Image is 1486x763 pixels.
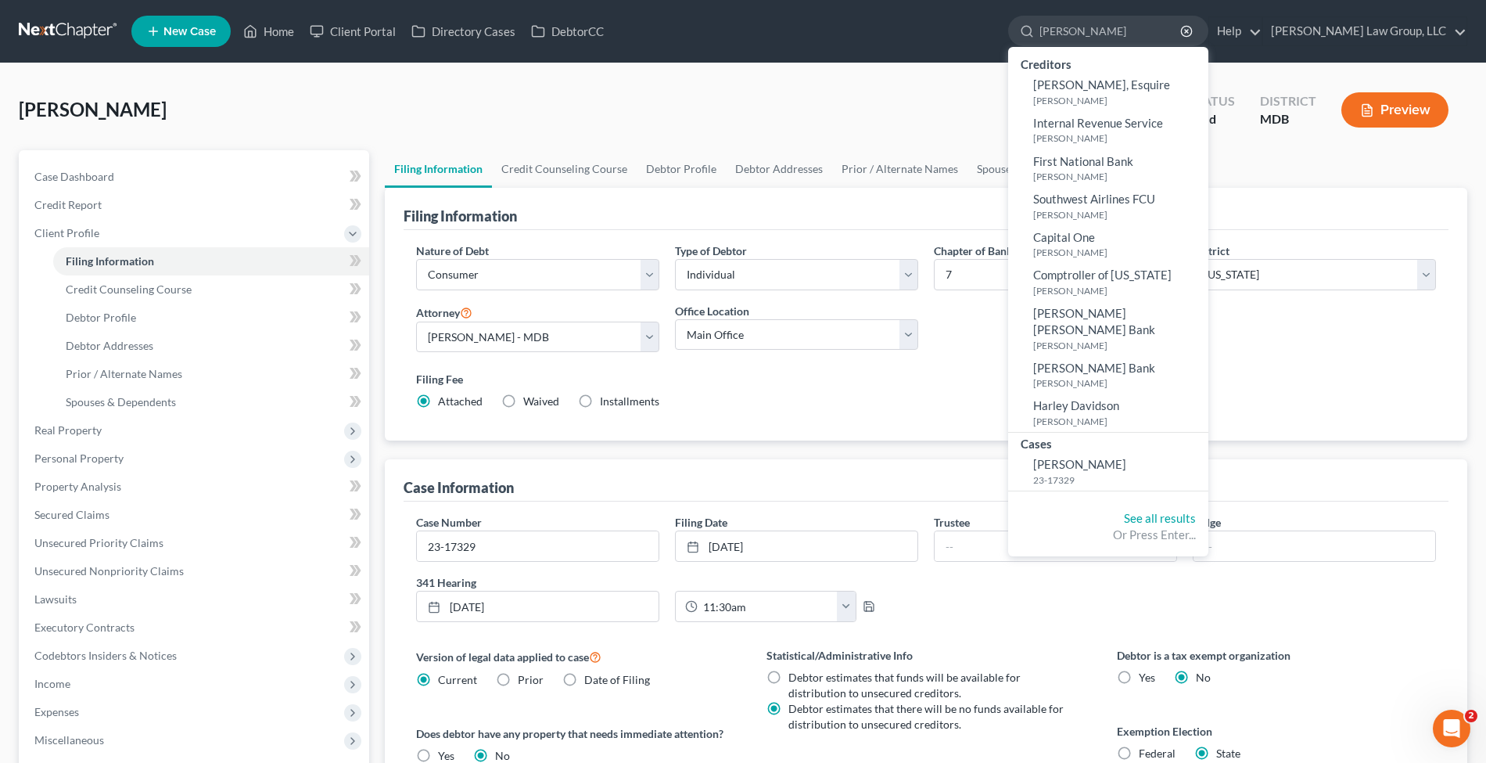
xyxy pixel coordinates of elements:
span: Federal [1139,747,1176,760]
span: State [1216,747,1240,760]
small: [PERSON_NAME] [1033,131,1204,145]
small: [PERSON_NAME] [1033,376,1204,390]
a: Help [1209,17,1262,45]
a: Lawsuits [22,585,369,614]
label: Type of Debtor [675,243,747,259]
a: Case Dashboard [22,163,369,191]
button: Preview [1341,92,1448,128]
a: Secured Claims [22,501,369,529]
span: Prior [518,673,544,686]
a: [PERSON_NAME]23-17329 [1008,452,1208,491]
a: Client Portal [302,17,404,45]
label: Office Location [675,303,749,319]
span: No [495,749,510,762]
a: Debtor Profile [53,304,369,332]
label: Filing Date [675,514,727,531]
a: Debtor Addresses [53,332,369,360]
label: Exemption Election [1117,723,1436,740]
span: Income [34,677,70,690]
span: Yes [438,749,454,762]
a: Harley Davidson[PERSON_NAME] [1008,394,1208,432]
span: Unsecured Nonpriority Claims [34,564,184,578]
span: 2 [1465,710,1477,722]
span: Codebtors Insiders & Notices [34,649,177,662]
a: [DATE] [676,531,917,561]
span: Secured Claims [34,508,109,521]
span: Credit Report [34,198,102,211]
span: Miscellaneous [34,733,104,747]
small: [PERSON_NAME] [1033,339,1204,352]
a: Executory Contracts [22,614,369,642]
span: [PERSON_NAME], Esquire [1033,77,1170,92]
div: Filing Information [404,207,517,225]
span: First National Bank [1033,154,1133,168]
span: Debtor Addresses [66,339,153,352]
label: Chapter of Bankruptcy [934,243,1045,259]
input: -- : -- [698,592,838,621]
span: Internal Revenue Service [1033,116,1163,130]
div: Filed [1189,110,1235,128]
span: Real Property [34,423,102,437]
input: -- [935,531,1176,561]
span: [PERSON_NAME] [1033,457,1126,471]
label: 341 Hearing [408,574,926,591]
span: Property Analysis [34,480,121,493]
label: Does debtor have any property that needs immediate attention? [416,725,735,742]
div: Creditors [1008,53,1208,73]
span: Date of Filing [584,673,650,686]
label: District [1193,243,1229,259]
label: Debtor is a tax exempt organization [1117,647,1436,664]
span: Unsecured Priority Claims [34,536,163,549]
label: Trustee [934,514,970,531]
span: Debtor estimates that there will be no funds available for distribution to unsecured creditors. [788,702,1064,731]
a: Spouses & Dependents [967,150,1097,188]
span: [PERSON_NAME] Bank [1033,361,1155,375]
a: Unsecured Priority Claims [22,529,369,557]
a: Home [235,17,302,45]
span: Lawsuits [34,592,77,606]
span: Prior / Alternate Names [66,367,182,380]
span: Waived [523,394,559,408]
span: Case Dashboard [34,170,114,183]
a: See all results [1124,511,1196,525]
span: Expenses [34,705,79,718]
span: Spouses & Dependents [66,395,176,408]
span: Installments [600,394,659,408]
span: Capital One [1033,230,1095,244]
div: Case Information [404,478,514,497]
label: Case Number [416,514,482,531]
small: [PERSON_NAME] [1033,415,1204,428]
span: New Case [163,26,216,38]
span: Current [438,673,477,686]
a: DebtorCC [523,17,612,45]
a: Spouses & Dependents [53,388,369,416]
a: [PERSON_NAME] [PERSON_NAME] Bank[PERSON_NAME] [1008,301,1208,356]
label: Version of legal data applied to case [416,647,735,666]
a: Debtor Profile [637,150,726,188]
a: [DATE] [417,592,659,621]
div: Or Press Enter... [1021,527,1196,543]
a: Debtor Addresses [726,150,832,188]
small: [PERSON_NAME] [1033,170,1204,183]
span: Executory Contracts [34,621,135,634]
a: [PERSON_NAME] Law Group, LLC [1263,17,1466,45]
span: Credit Counseling Course [66,283,192,296]
a: Credit Report [22,191,369,219]
div: MDB [1260,110,1316,128]
small: [PERSON_NAME] [1033,94,1204,107]
input: -- [1193,531,1435,561]
label: Attorney [416,303,472,322]
a: [PERSON_NAME], Esquire[PERSON_NAME] [1008,73,1208,111]
small: [PERSON_NAME] [1033,284,1204,297]
iframe: Intercom live chat [1433,710,1470,747]
span: Debtor Profile [66,311,136,324]
label: Nature of Debt [416,243,489,259]
a: Filing Information [385,150,492,188]
span: Comptroller of [US_STATE] [1033,268,1172,282]
input: Enter case number... [417,531,659,561]
span: Client Profile [34,226,99,239]
span: [PERSON_NAME] [19,98,167,121]
span: Yes [1139,671,1155,684]
a: Credit Counseling Course [492,150,637,188]
a: Comptroller of [US_STATE][PERSON_NAME] [1008,263,1208,301]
